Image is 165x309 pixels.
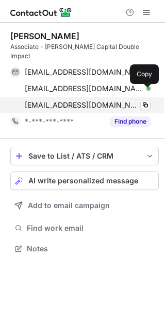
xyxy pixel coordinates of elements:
div: Associate - [PERSON_NAME] Capital Double Impact [10,42,159,61]
span: Add to email campaign [28,201,110,210]
button: Add to email campaign [10,196,159,215]
button: save-profile-one-click [10,147,159,165]
span: Notes [27,244,155,253]
button: AI write personalized message [10,171,159,190]
button: Reveal Button [110,116,151,127]
span: [EMAIL_ADDRESS][DOMAIN_NAME] [25,100,139,110]
div: [PERSON_NAME] [10,31,79,41]
span: [EMAIL_ADDRESS][DOMAIN_NAME] [25,67,143,77]
span: Find work email [27,224,155,233]
div: Save to List / ATS / CRM [28,152,141,160]
span: [EMAIL_ADDRESS][DOMAIN_NAME] [25,84,143,93]
button: Notes [10,242,159,256]
button: Find work email [10,221,159,235]
img: ContactOut v5.3.10 [10,6,72,19]
span: AI write personalized message [28,177,138,185]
